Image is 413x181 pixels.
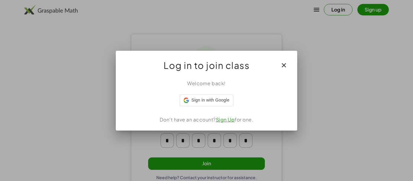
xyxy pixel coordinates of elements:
div: Welcome back! [123,80,290,87]
span: Log in to join class [164,58,249,73]
a: Sign Up [216,116,235,123]
div: Don't have an account? for one. [123,116,290,123]
div: Sign in with Google [180,94,233,106]
span: Sign in with Google [191,97,229,103]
